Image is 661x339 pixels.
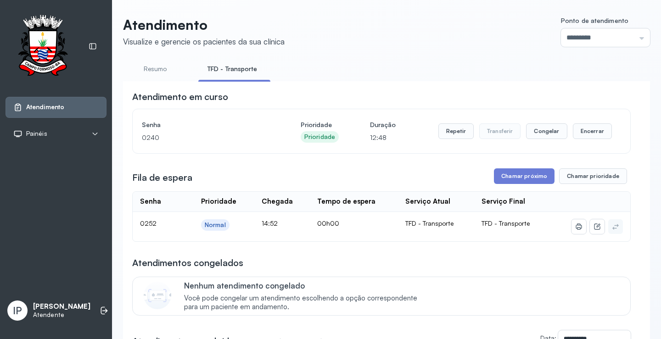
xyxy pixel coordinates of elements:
p: [PERSON_NAME] [33,302,90,311]
span: 14:52 [262,219,278,227]
button: Congelar [526,123,567,139]
span: 0252 [140,219,157,227]
div: Serviço Final [482,197,525,206]
p: Atendente [33,311,90,319]
p: 12:48 [370,131,396,144]
div: Chegada [262,197,293,206]
button: Chamar próximo [494,168,555,184]
img: Logotipo do estabelecimento [10,15,76,78]
span: Atendimento [26,103,64,111]
span: Painéis [26,130,47,138]
h4: Duração [370,118,396,131]
div: Serviço Atual [405,197,450,206]
p: Nenhum atendimento congelado [184,281,427,290]
div: Tempo de espera [317,197,375,206]
div: Prioridade [304,133,335,141]
div: Senha [140,197,161,206]
p: 0240 [142,131,269,144]
button: Repetir [438,123,474,139]
span: TFD - Transporte [482,219,530,227]
button: Transferir [479,123,521,139]
a: Atendimento [13,103,99,112]
button: Encerrar [573,123,612,139]
div: Visualize e gerencie os pacientes da sua clínica [123,37,285,46]
a: TFD - Transporte [198,61,267,77]
span: Ponto de atendimento [561,17,628,24]
button: Chamar prioridade [559,168,627,184]
img: Imagem de CalloutCard [144,282,171,309]
p: Atendimento [123,17,285,33]
span: 00h00 [317,219,339,227]
h4: Senha [142,118,269,131]
span: Você pode congelar um atendimento escolhendo a opção correspondente para um paciente em andamento. [184,294,427,311]
a: Resumo [123,61,187,77]
div: Prioridade [201,197,236,206]
div: Normal [205,221,226,229]
h3: Fila de espera [132,171,192,184]
div: TFD - Transporte [405,219,467,228]
h3: Atendimentos congelados [132,256,243,269]
h3: Atendimento em curso [132,90,228,103]
h4: Prioridade [301,118,339,131]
